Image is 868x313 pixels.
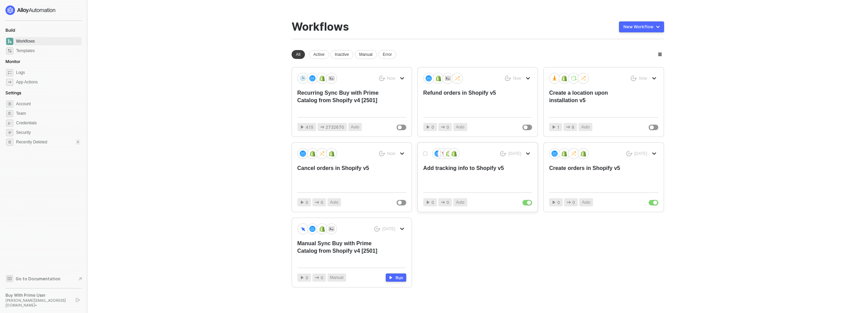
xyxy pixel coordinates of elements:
[328,75,335,81] img: icon
[445,75,451,81] img: icon
[6,79,13,86] span: icon-app-actions
[5,59,20,64] span: Monitor
[454,75,460,81] img: icon
[374,226,381,232] span: icon-success-page
[379,76,385,81] span: icon-success-page
[549,89,636,112] div: Create a location upon installation v5
[580,151,586,157] img: icon
[567,200,571,204] span: icon-app-actions
[500,151,506,157] span: icon-success-page
[557,199,560,206] span: 0
[328,151,335,157] img: icon
[445,151,452,157] img: icon
[423,165,510,187] div: Add tracking info to Shopify v5
[456,124,465,130] span: Auto
[6,129,13,136] span: security
[330,50,353,59] div: Inactive
[446,124,449,130] span: 0
[451,151,457,157] img: icon
[526,76,530,80] span: icon-arrow-down
[572,124,574,130] span: 9
[315,276,319,280] span: icon-app-actions
[330,199,339,206] span: Auto
[76,298,80,302] span: logout
[351,124,359,130] span: Auto
[6,275,13,282] span: documentation
[297,165,384,187] div: Cancel orders in Shopify v5
[566,125,570,129] span: icon-app-actions
[626,151,633,157] span: icon-success-page
[582,199,590,206] span: Auto
[6,69,13,76] span: icon-logs
[551,151,558,157] img: icon
[571,75,577,81] img: icon
[634,151,647,157] div: [DATE]
[379,151,385,157] span: icon-success-page
[16,109,80,118] span: Team
[300,151,306,157] img: icon
[5,90,21,95] span: Settings
[441,125,445,129] span: icon-app-actions
[435,75,441,81] img: icon
[309,50,329,59] div: Active
[549,165,636,187] div: Create orders in Shopify v5
[321,199,323,206] span: 0
[300,226,306,232] img: icon
[16,119,80,127] span: Credentials
[297,89,384,112] div: Recurring Sync Buy with Prime Catalog from Shopify v4 [2501]
[319,75,325,81] img: icon
[319,226,325,232] img: icon
[426,75,432,81] img: icon
[387,151,395,157] div: Now
[16,79,38,85] div: App Actions
[440,151,446,157] img: icon
[326,124,344,130] span: 2732670
[16,68,80,77] span: Logs
[572,199,575,206] span: 0
[5,275,82,283] a: Knowledge Base
[306,199,308,206] span: 0
[431,199,434,206] span: 0
[6,100,13,108] span: settings
[526,152,530,156] span: icon-arrow-down
[6,38,13,45] span: dashboard
[16,37,80,45] span: Workflows
[378,50,396,59] div: Error
[431,124,434,130] span: 0
[513,76,521,81] div: Now
[446,199,449,206] span: 0
[639,76,647,81] div: Now
[292,20,349,33] div: Workflows
[321,275,323,281] span: 0
[309,151,315,157] img: icon
[330,275,343,281] span: Manual
[441,200,445,204] span: icon-app-actions
[619,21,664,32] button: New Workflow
[382,226,395,232] div: [DATE]
[580,75,586,81] img: icon
[396,275,403,281] div: Run
[5,5,56,15] img: logo
[306,124,313,130] span: 415
[300,75,306,81] img: icon
[423,89,510,112] div: Refund orders in Shopify v5
[77,276,84,282] span: document-arrow
[400,152,404,156] span: icon-arrow-down
[623,24,653,30] div: New Workflow
[5,5,82,15] a: logo
[435,151,441,157] img: icon
[400,227,404,231] span: icon-arrow-down
[652,152,656,156] span: icon-arrow-down
[631,76,637,81] span: icon-success-page
[306,275,308,281] span: 0
[551,75,558,81] img: icon
[387,76,395,81] div: Now
[315,200,319,204] span: icon-app-actions
[309,226,315,232] img: icon
[557,124,559,130] span: 1
[297,240,384,262] div: Manual Sync Buy with Prime Catalog from Shopify v4 [2501]
[16,47,80,55] span: Templates
[6,139,13,146] span: settings
[355,50,377,59] div: Manual
[309,75,315,81] img: icon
